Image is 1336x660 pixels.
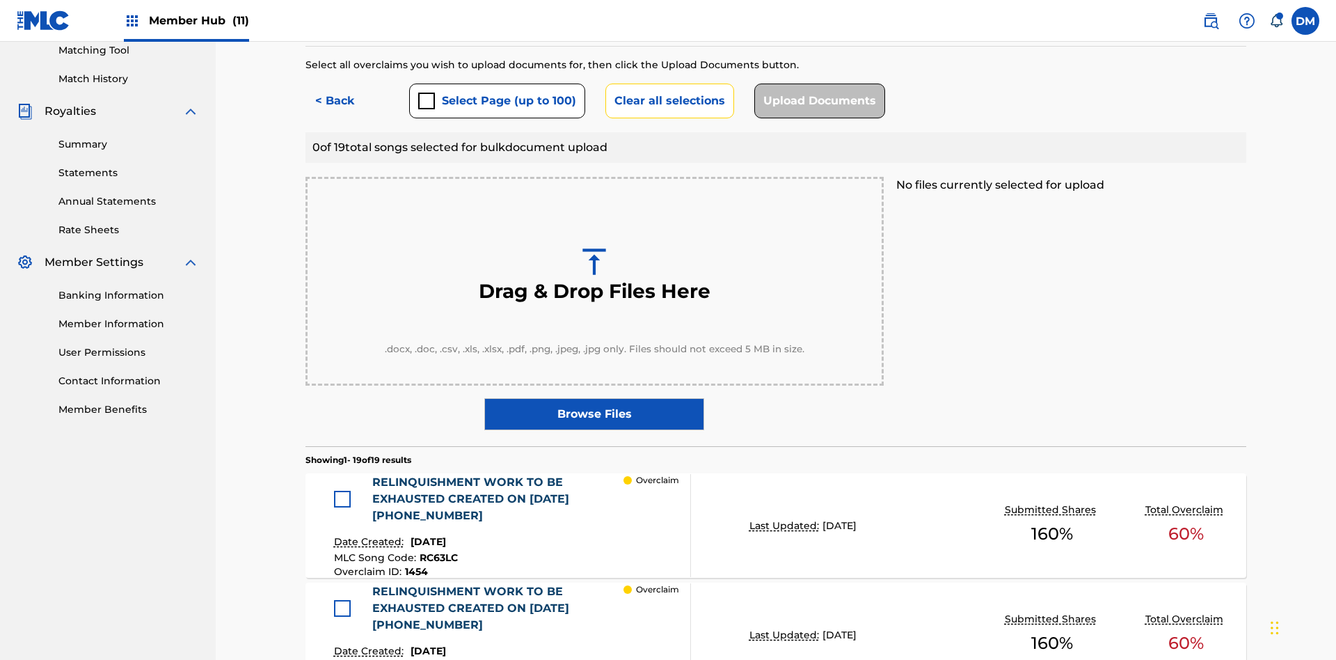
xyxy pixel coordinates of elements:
[182,254,199,271] img: expand
[1168,631,1204,656] span: 60 %
[1145,612,1227,627] p: Total Overclaim
[749,628,822,643] p: Last Updated:
[577,244,612,279] img: upload
[411,645,446,657] span: [DATE]
[305,454,411,466] p: Showing 1 - 19 of 19 results
[58,72,199,86] a: Match History
[58,288,199,303] a: Banking Information
[58,374,199,388] a: Contact Information
[385,342,804,356] span: .docx, .doc, .csv, .xls, .xlsx, .pdf, .png, .jpeg, .jpg only. Files should not exceed 5 MB in size.
[409,84,585,118] button: Select Page (up to 100)
[420,551,458,564] span: RC63LC
[605,84,734,118] button: Clear all selections
[305,84,389,118] button: < Back
[17,254,33,271] img: Member Settings
[58,137,199,152] a: Summary
[45,103,96,120] span: Royalties
[636,474,679,487] p: Overclaim
[484,398,704,430] label: Browse Files
[334,551,420,564] span: MLC Song Code :
[405,565,428,578] span: 1454
[232,14,249,27] span: (11)
[749,519,822,533] p: Last Updated:
[1197,7,1225,35] a: Public Search
[411,535,446,548] span: [DATE]
[182,103,199,120] img: expand
[305,58,1246,72] div: Select all overclaims you wish to upload documents for, then click the Upload Documents button.
[58,317,199,331] a: Member Information
[636,583,679,596] p: Overclaim
[822,519,857,532] span: [DATE]
[149,13,249,29] span: Member Hub
[1005,612,1099,627] p: Submitted Shares
[1266,593,1336,660] iframe: Chat Widget
[1291,7,1319,35] div: User Menu
[45,254,143,271] span: Member Settings
[334,565,405,578] span: Overclaim ID :
[1202,13,1219,29] img: search
[334,474,624,524] div: RELINQUISHMENT WORK TO BE EXHAUSTED CREATED ON [DATE][PHONE_NUMBER]
[58,166,199,180] a: Statements
[1031,521,1073,547] span: 160 %
[1269,14,1283,28] div: Notifications
[124,13,141,29] img: Top Rightsholders
[305,132,1246,163] div: 0 of 19 total songs selected for bulk document upload
[58,194,199,209] a: Annual Statements
[17,10,70,31] img: MLC Logo
[1271,607,1279,649] div: Drag
[58,223,199,237] a: Rate Sheets
[1005,503,1099,517] p: Submitted Shares
[334,535,407,549] p: Date Created:
[1031,631,1073,656] span: 160 %
[1145,503,1227,517] p: Total Overclaim
[17,103,33,120] img: Royalties
[1239,13,1255,29] img: help
[896,177,1246,194] p: No files currently selected for upload
[479,279,710,304] h3: Drag & Drop Files Here
[1233,7,1261,35] div: Help
[822,629,857,641] span: [DATE]
[58,402,199,417] a: Member Benefits
[334,583,624,634] div: RELINQUISHMENT WORK TO BE EXHAUSTED CREATED ON [DATE][PHONE_NUMBER]
[58,345,199,360] a: User Permissions
[1168,521,1204,547] span: 60 %
[334,644,407,659] p: Date Created:
[58,43,199,58] a: Matching Tool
